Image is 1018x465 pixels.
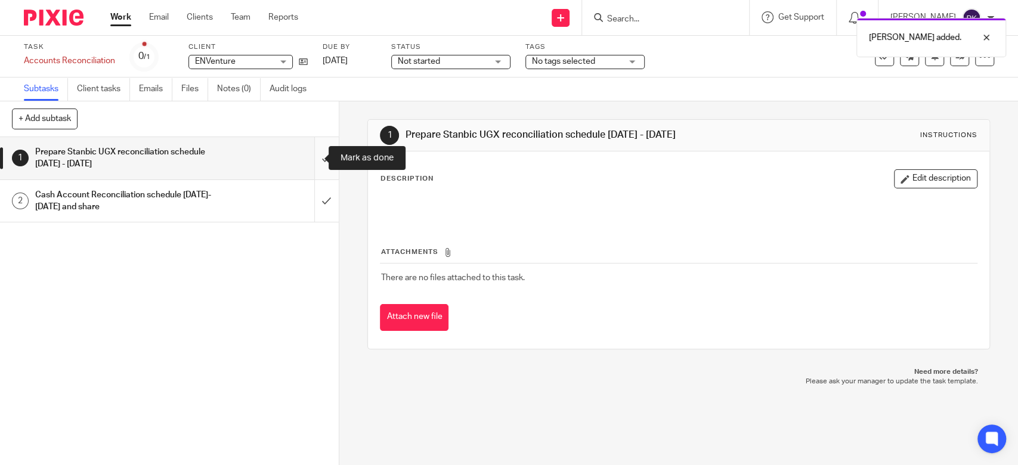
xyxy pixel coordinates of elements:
[380,274,524,282] span: There are no files attached to this task.
[35,186,213,216] h1: Cash Account Reconciliation schedule [DATE]-[DATE] and share
[920,131,977,140] div: Instructions
[231,11,250,23] a: Team
[12,150,29,166] div: 1
[12,108,78,129] button: + Add subtask
[195,57,236,66] span: ENVenture
[77,77,130,101] a: Client tasks
[270,77,315,101] a: Audit logs
[268,11,298,23] a: Reports
[379,377,977,386] p: Please ask your manager to update the task template.
[181,77,208,101] a: Files
[188,42,308,52] label: Client
[379,367,977,377] p: Need more details?
[24,55,115,67] div: Accounts Reconciliation
[391,42,510,52] label: Status
[962,8,981,27] img: svg%3E
[323,42,376,52] label: Due by
[380,174,433,184] p: Description
[35,143,213,173] h1: Prepare Stanbic UGX reconciliation schedule [DATE] - [DATE]
[24,42,115,52] label: Task
[217,77,261,101] a: Notes (0)
[323,57,348,65] span: [DATE]
[139,77,172,101] a: Emails
[144,54,150,60] small: /1
[532,57,595,66] span: No tags selected
[380,304,448,331] button: Attach new file
[398,57,440,66] span: Not started
[869,32,961,44] p: [PERSON_NAME] added.
[12,193,29,209] div: 2
[380,126,399,145] div: 1
[110,11,131,23] a: Work
[138,49,150,63] div: 0
[187,11,213,23] a: Clients
[24,10,83,26] img: Pixie
[894,169,977,188] button: Edit description
[149,11,169,23] a: Email
[406,129,704,141] h1: Prepare Stanbic UGX reconciliation schedule [DATE] - [DATE]
[380,249,438,255] span: Attachments
[24,77,68,101] a: Subtasks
